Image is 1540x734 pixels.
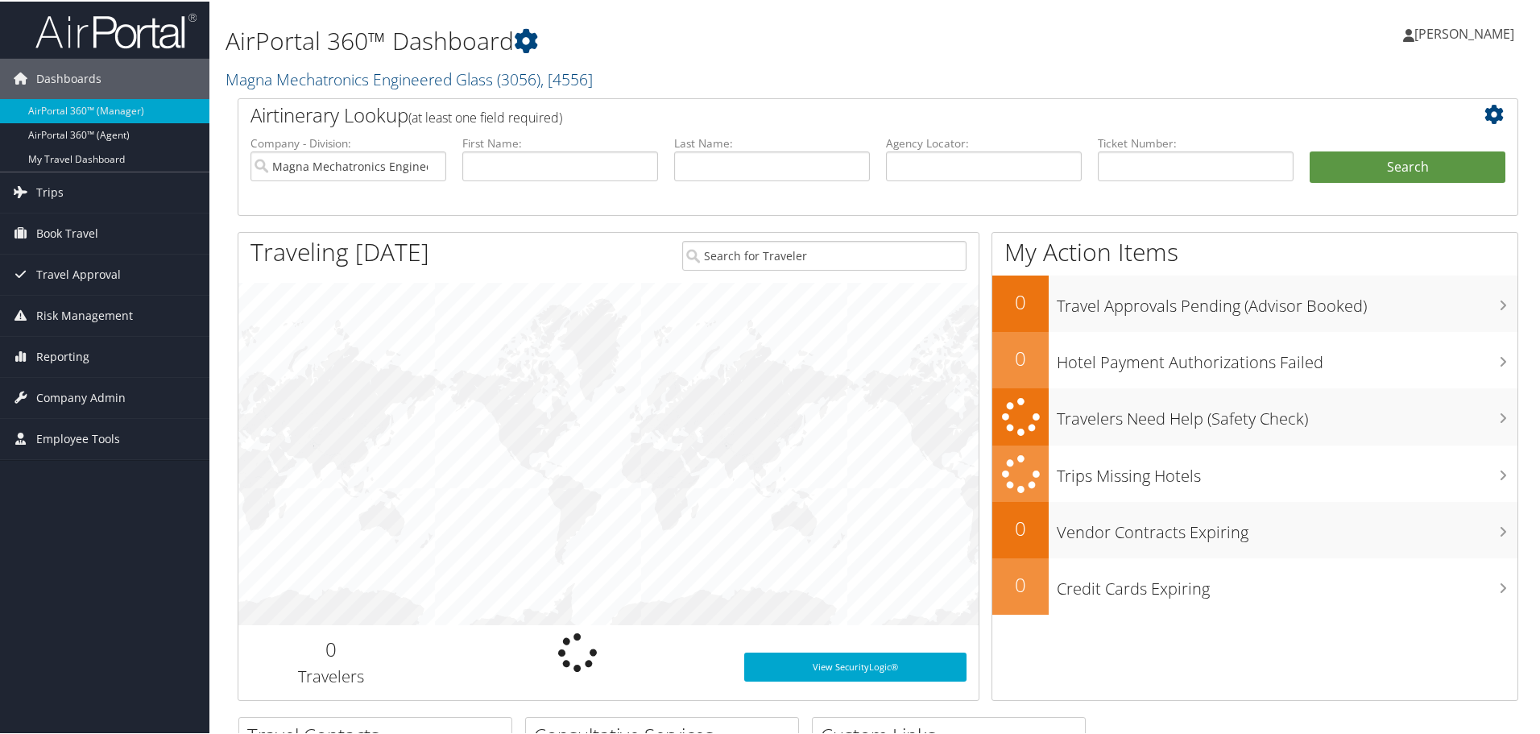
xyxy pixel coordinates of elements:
[992,343,1049,371] h2: 0
[36,376,126,417] span: Company Admin
[992,444,1517,501] a: Trips Missing Hotels
[1403,8,1530,56] a: [PERSON_NAME]
[462,134,658,150] label: First Name:
[250,100,1399,127] h2: Airtinerary Lookup
[226,23,1095,56] h1: AirPortal 360™ Dashboard
[992,234,1517,267] h1: My Action Items
[36,294,133,334] span: Risk Management
[35,10,197,48] img: airportal-logo.png
[36,171,64,211] span: Trips
[992,557,1517,613] a: 0Credit Cards Expiring
[250,234,429,267] h1: Traveling [DATE]
[540,67,593,89] span: , [ 4556 ]
[36,253,121,293] span: Travel Approval
[250,664,412,686] h3: Travelers
[1098,134,1294,150] label: Ticket Number:
[36,335,89,375] span: Reporting
[674,134,870,150] label: Last Name:
[36,212,98,252] span: Book Travel
[497,67,540,89] span: ( 3056 )
[1057,455,1517,486] h3: Trips Missing Hotels
[992,274,1517,330] a: 0Travel Approvals Pending (Advisor Booked)
[408,107,562,125] span: (at least one field required)
[992,330,1517,387] a: 0Hotel Payment Authorizations Failed
[1414,23,1514,41] span: [PERSON_NAME]
[992,387,1517,444] a: Travelers Need Help (Safety Check)
[1057,568,1517,599] h3: Credit Cards Expiring
[250,134,446,150] label: Company - Division:
[682,239,967,269] input: Search for Traveler
[744,651,967,680] a: View SecurityLogic®
[1057,285,1517,316] h3: Travel Approvals Pending (Advisor Booked)
[886,134,1082,150] label: Agency Locator:
[36,417,120,458] span: Employee Tools
[36,57,101,97] span: Dashboards
[1057,342,1517,372] h3: Hotel Payment Authorizations Failed
[1057,398,1517,429] h3: Travelers Need Help (Safety Check)
[226,67,593,89] a: Magna Mechatronics Engineered Glass
[250,634,412,661] h2: 0
[992,500,1517,557] a: 0Vendor Contracts Expiring
[992,570,1049,597] h2: 0
[1310,150,1505,182] button: Search
[992,513,1049,541] h2: 0
[1057,512,1517,542] h3: Vendor Contracts Expiring
[992,287,1049,314] h2: 0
